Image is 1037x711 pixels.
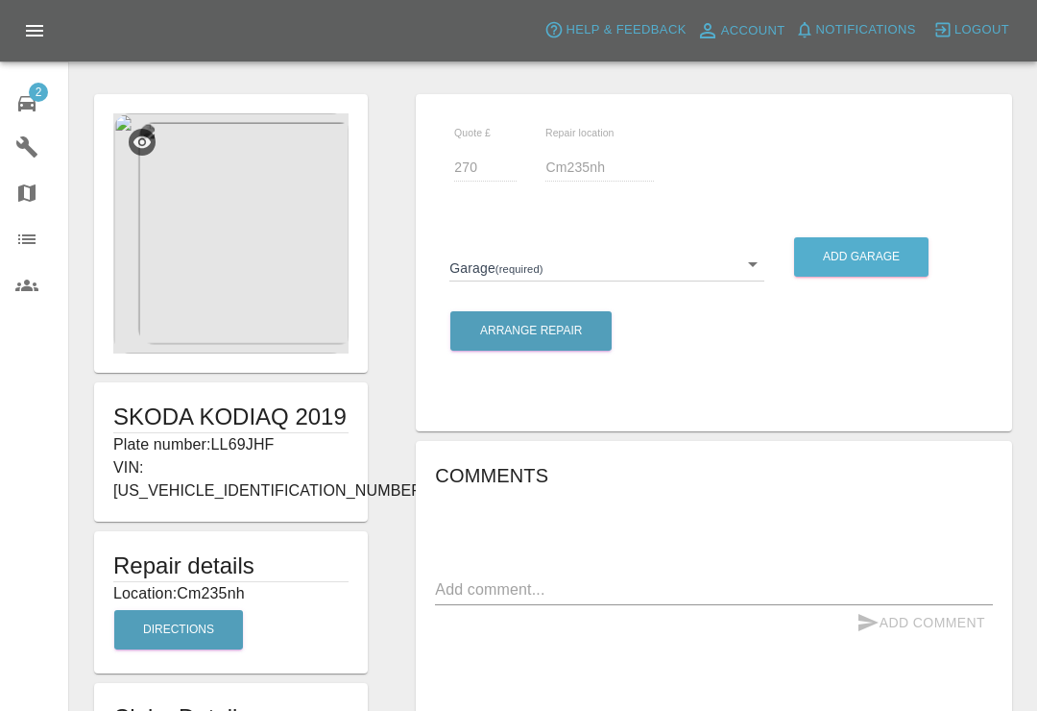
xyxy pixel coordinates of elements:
[794,237,928,277] button: Add garage
[113,456,349,503] p: VIN: [US_VEHICLE_IDENTIFICATION_NUMBER]
[691,15,790,46] a: Account
[540,15,690,45] button: Help & Feedback
[954,19,1009,41] span: Logout
[790,15,921,45] button: Notifications
[454,127,491,138] span: Quote £
[113,582,349,605] p: Location: Cm235nh
[113,402,349,432] h1: SKODA KODIAQ 2019
[113,433,349,456] p: Plate number: LL69JHF
[114,610,243,650] button: Directions
[928,15,1014,45] button: Logout
[721,20,785,42] span: Account
[566,19,686,41] span: Help & Feedback
[450,311,612,351] button: Arrange Repair
[113,113,349,354] img: 9c27b65a-8736-4e5e-9ced-bd59add90251
[29,83,48,102] span: 2
[435,460,993,491] h6: Comments
[113,551,349,581] h5: Repair details
[12,8,58,54] button: Open drawer
[545,127,615,138] span: Repair location
[816,19,916,41] span: Notifications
